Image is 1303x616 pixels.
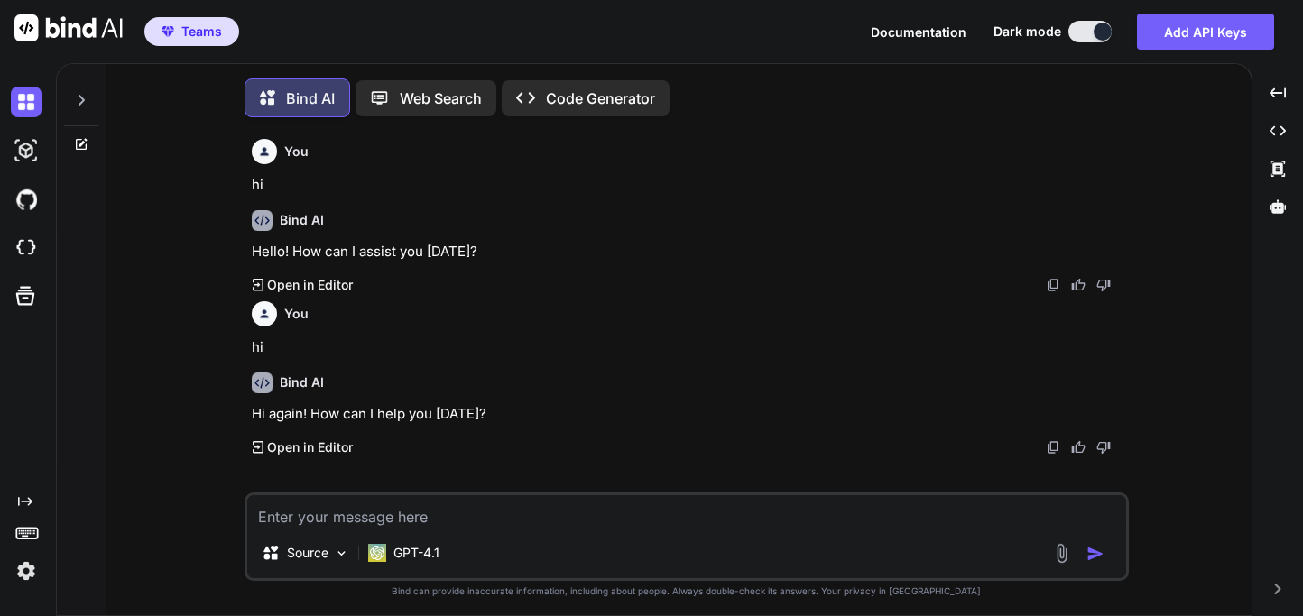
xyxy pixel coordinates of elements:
[286,87,335,109] p: Bind AI
[871,24,966,40] span: Documentation
[1071,440,1086,455] img: like
[334,546,349,561] img: Pick Models
[11,135,42,166] img: darkAi-studio
[252,175,1125,196] p: hi
[1051,543,1072,564] img: attachment
[280,211,324,229] h6: Bind AI
[1071,278,1086,292] img: like
[11,87,42,117] img: darkChat
[245,584,1129,598] p: Bind can provide inaccurate information, including about people. Always double-check its answers....
[284,143,309,161] h6: You
[287,544,328,562] p: Source
[14,14,123,41] img: Bind AI
[252,337,1125,358] p: hi
[1086,545,1104,563] img: icon
[1046,440,1060,455] img: copy
[267,438,353,456] p: Open in Editor
[1046,278,1060,292] img: copy
[1137,14,1274,50] button: Add API Keys
[400,87,482,109] p: Web Search
[162,26,174,37] img: premium
[252,242,1125,262] p: Hello! How can I assist you [DATE]?
[546,87,655,109] p: Code Generator
[280,373,324,391] h6: Bind AI
[144,17,239,46] button: premiumTeams
[1096,278,1111,292] img: dislike
[11,184,42,215] img: githubDark
[1096,440,1111,455] img: dislike
[393,544,439,562] p: GPT-4.1
[252,404,1125,425] p: Hi again! How can I help you [DATE]?
[993,23,1061,41] span: Dark mode
[284,305,309,323] h6: You
[267,276,353,294] p: Open in Editor
[11,233,42,263] img: cloudideIcon
[181,23,222,41] span: Teams
[871,23,966,41] button: Documentation
[11,556,42,586] img: settings
[368,544,386,562] img: GPT-4.1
